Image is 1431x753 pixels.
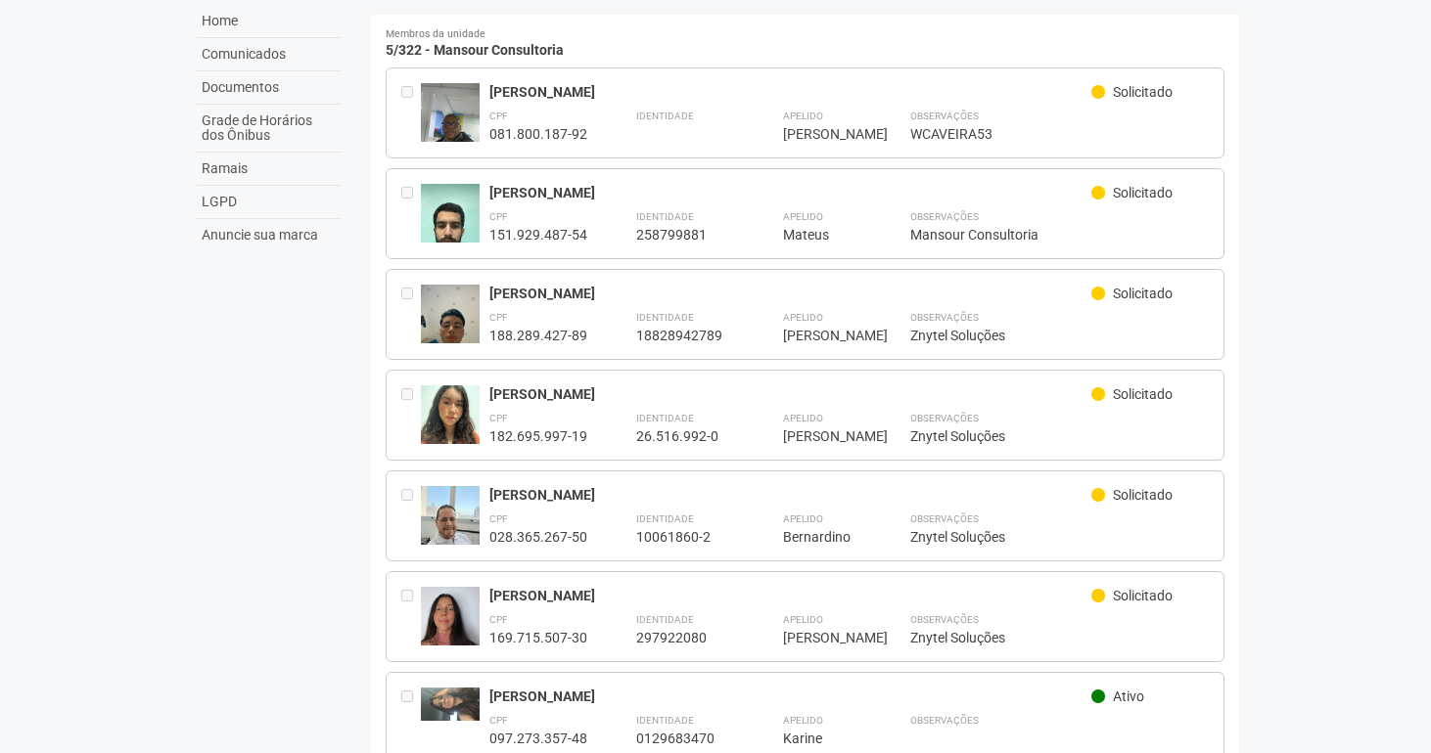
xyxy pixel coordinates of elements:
div: Znytel Soluções [910,629,1209,646]
strong: CPF [489,614,508,625]
div: Mateus [783,226,861,244]
div: 10061860-2 [636,528,734,546]
div: Entre em contato com a Aministração para solicitar o cancelamento ou 2a via [401,486,421,546]
strong: Identidade [636,111,694,121]
strong: Apelido [783,413,823,423]
strong: Observações [910,513,979,524]
span: Solicitado [1113,487,1173,503]
div: Znytel Soluções [910,327,1209,344]
strong: Identidade [636,614,694,625]
div: 188.289.427-89 [489,327,587,344]
strong: Identidade [636,312,694,323]
span: Solicitado [1113,286,1173,301]
div: 081.800.187-92 [489,125,587,143]
strong: Observações [910,715,979,726]
div: 028.365.267-50 [489,528,587,546]
strong: Observações [910,111,979,121]
img: user.jpg [421,385,480,464]
div: Entre em contato com a Aministração para solicitar o cancelamento ou 2a via [401,687,421,747]
div: Entre em contato com a Aministração para solicitar o cancelamento ou 2a via [401,184,421,244]
strong: Apelido [783,715,823,726]
a: Comunicados [197,38,342,71]
div: Entre em contato com a Aministração para solicitar o cancelamento ou 2a via [401,83,421,143]
a: Home [197,5,342,38]
strong: Observações [910,312,979,323]
strong: CPF [489,312,508,323]
div: Znytel Soluções [910,528,1209,546]
span: Ativo [1113,688,1144,704]
div: [PERSON_NAME] [489,184,1091,201]
strong: Observações [910,413,979,423]
div: Entre em contato com a Aministração para solicitar o cancelamento ou 2a via [401,385,421,445]
img: user.jpg [421,486,480,564]
span: Solicitado [1113,185,1173,200]
a: Anuncie sua marca [197,219,342,251]
div: [PERSON_NAME] [489,486,1091,504]
a: Documentos [197,71,342,105]
img: user.jpg [421,285,480,389]
div: [PERSON_NAME] [783,427,861,445]
div: WCAVEIRA53 [910,125,1209,143]
div: [PERSON_NAME] [489,83,1091,101]
strong: Apelido [783,111,823,121]
div: 26.516.992-0 [636,427,734,445]
h4: 5/322 - Mansour Consultoria [386,29,1224,58]
strong: CPF [489,513,508,524]
span: Solicitado [1113,386,1173,402]
div: Entre em contato com a Aministração para solicitar o cancelamento ou 2a via [401,587,421,646]
div: [PERSON_NAME] [489,687,1091,705]
a: Ramais [197,153,342,186]
div: 258799881 [636,226,734,244]
span: Solicitado [1113,84,1173,100]
div: [PERSON_NAME] [489,385,1091,403]
strong: Apelido [783,211,823,222]
strong: Identidade [636,513,694,524]
span: Solicitado [1113,588,1173,603]
div: Bernardino [783,528,861,546]
strong: Apelido [783,312,823,323]
a: Grade de Horários dos Ônibus [197,105,342,153]
strong: Observações [910,614,979,625]
div: 297922080 [636,629,734,646]
div: [PERSON_NAME] [783,125,861,143]
div: [PERSON_NAME] [489,285,1091,302]
img: user.jpg [421,184,480,288]
small: Membros da unidade [386,29,1224,40]
div: Entre em contato com a Aministração para solicitar o cancelamento ou 2a via [401,285,421,344]
div: [PERSON_NAME] [489,587,1091,604]
strong: Identidade [636,715,694,726]
img: user.jpg [421,587,480,670]
div: 169.715.507-30 [489,629,587,646]
strong: Observações [910,211,979,222]
img: user.jpg [421,687,480,721]
strong: Identidade [636,211,694,222]
strong: Apelido [783,614,823,625]
strong: CPF [489,413,508,423]
div: Karine [783,730,861,747]
strong: Apelido [783,513,823,524]
div: 0129683470 [636,730,734,747]
strong: CPF [489,715,508,726]
div: 097.273.357-48 [489,730,587,747]
a: LGPD [197,186,342,219]
strong: CPF [489,211,508,222]
div: 18828942789 [636,327,734,344]
img: user.jpg [421,83,480,161]
strong: CPF [489,111,508,121]
div: Mansour Consultoria [910,226,1209,244]
div: 151.929.487-54 [489,226,587,244]
div: [PERSON_NAME] [783,327,861,344]
div: 182.695.997-19 [489,427,587,445]
div: [PERSON_NAME] [783,629,861,646]
strong: Identidade [636,413,694,423]
div: Znytel Soluções [910,427,1209,445]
